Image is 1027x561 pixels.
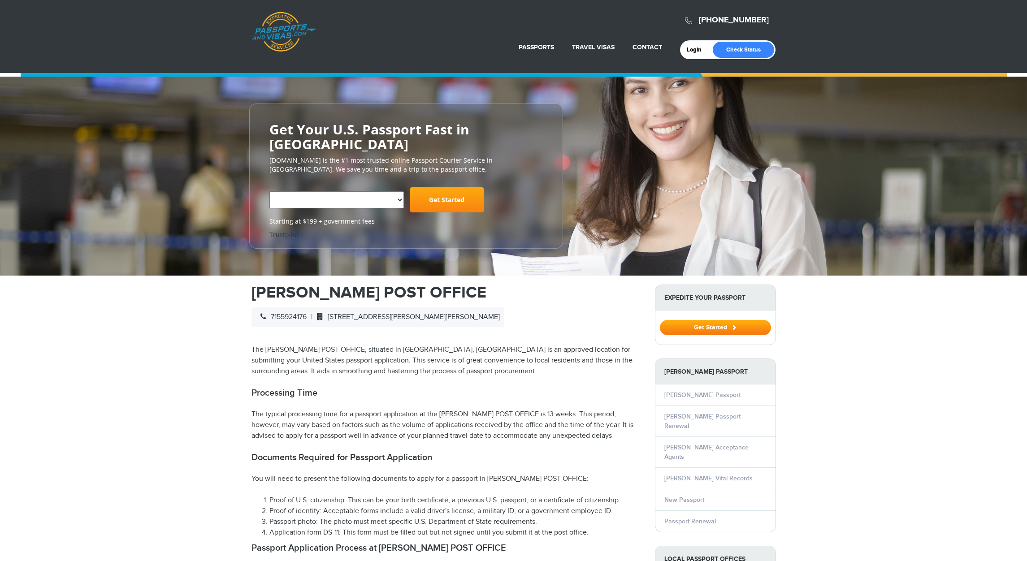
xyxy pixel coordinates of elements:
[252,12,316,52] a: Passports & [DOMAIN_NAME]
[410,187,484,212] a: Get Started
[660,320,771,335] button: Get Started
[269,122,543,151] h2: Get Your U.S. Passport Fast in [GEOGRAPHIC_DATA]
[655,285,776,311] strong: Expedite Your Passport
[269,517,641,527] li: Passport photo: The photo must meet specific U.S. Department of State requirements.
[699,15,769,25] a: [PHONE_NUMBER]
[251,285,641,301] h1: [PERSON_NAME] POST OFFICE
[269,156,543,174] p: [DOMAIN_NAME] is the #1 most trusted online Passport Courier Service in [GEOGRAPHIC_DATA]. We sav...
[664,496,704,504] a: New Passport
[664,413,741,430] a: [PERSON_NAME] Passport Renewal
[519,43,554,51] a: Passports
[251,452,641,463] h2: Documents Required for Passport Application
[269,527,641,538] li: Application form DS-11: This form must be filled out but not signed until you submit it at the po...
[269,217,543,226] span: Starting at $199 + government fees
[633,43,662,51] a: Contact
[251,345,641,377] p: The [PERSON_NAME] POST OFFICE, situated in [GEOGRAPHIC_DATA], [GEOGRAPHIC_DATA] is an approved lo...
[664,444,749,461] a: [PERSON_NAME] Acceptance Agents
[251,543,641,553] h2: Passport Application Process at [PERSON_NAME] POST OFFICE
[660,324,771,331] a: Get Started
[251,474,641,484] p: You will need to present the following documents to apply for a passport in [PERSON_NAME] POST OF...
[687,46,708,53] a: Login
[664,391,741,399] a: [PERSON_NAME] Passport
[312,313,500,321] span: [STREET_ADDRESS][PERSON_NAME][PERSON_NAME]
[251,409,641,441] p: The typical processing time for a passport application at the [PERSON_NAME] POST OFFICE is 13 wee...
[251,307,504,327] div: |
[256,313,307,321] span: 7155924176
[713,42,774,58] a: Check Status
[269,230,299,239] a: Trustpilot
[664,518,716,525] a: Passport Renewal
[655,359,776,384] strong: [PERSON_NAME] Passport
[269,506,641,517] li: Proof of identity: Acceptable forms include a valid driver's license, a military ID, or a governm...
[269,495,641,506] li: Proof of U.S. citizenship: This can be your birth certificate, a previous U.S. passport, or a cer...
[572,43,615,51] a: Travel Visas
[664,475,753,482] a: [PERSON_NAME] Vital Records
[251,388,641,398] h2: Processing Time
